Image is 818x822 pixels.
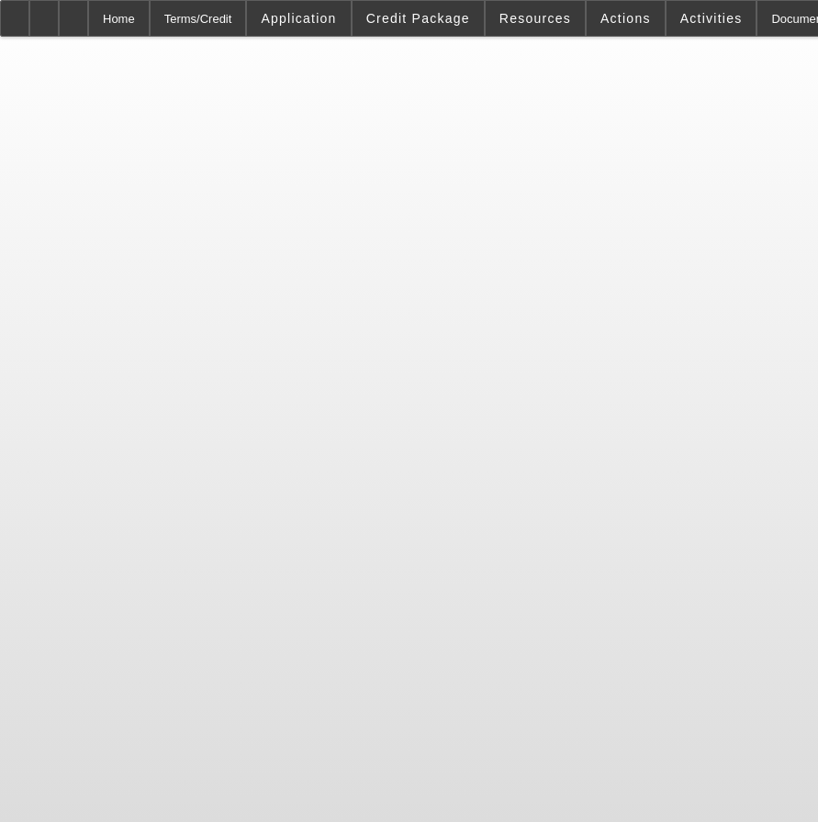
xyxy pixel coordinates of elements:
span: Application [261,11,336,26]
button: Activities [667,1,756,36]
button: Resources [486,1,585,36]
span: Actions [600,11,651,26]
span: Activities [680,11,743,26]
button: Credit Package [353,1,484,36]
span: Credit Package [366,11,470,26]
button: Actions [587,1,665,36]
span: Resources [499,11,571,26]
button: Application [247,1,350,36]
